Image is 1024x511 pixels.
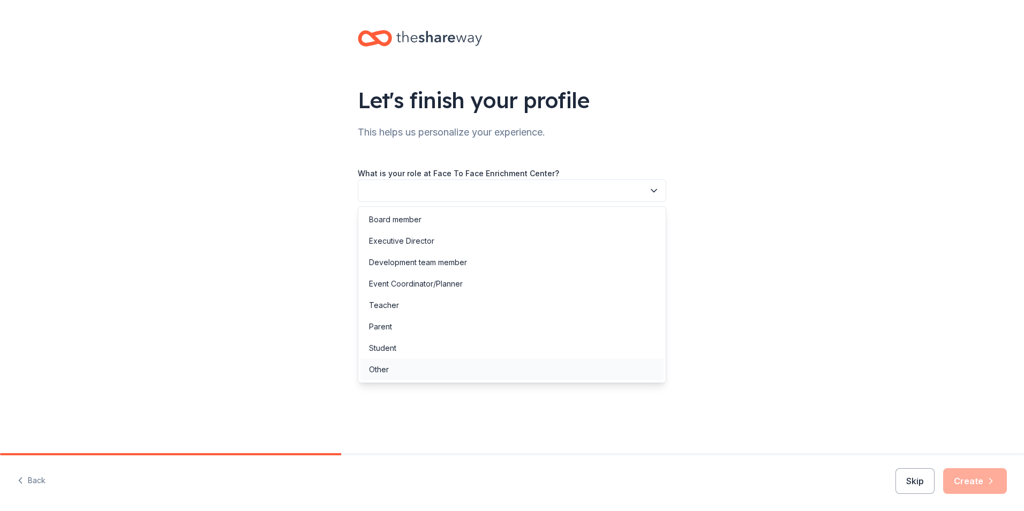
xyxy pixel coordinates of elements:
div: Executive Director [369,235,434,247]
div: Parent [369,320,392,333]
div: Board member [369,213,421,226]
div: Other [369,363,389,376]
div: Development team member [369,256,467,269]
div: Event Coordinator/Planner [369,277,463,290]
div: Student [369,342,396,355]
div: Teacher [369,299,399,312]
